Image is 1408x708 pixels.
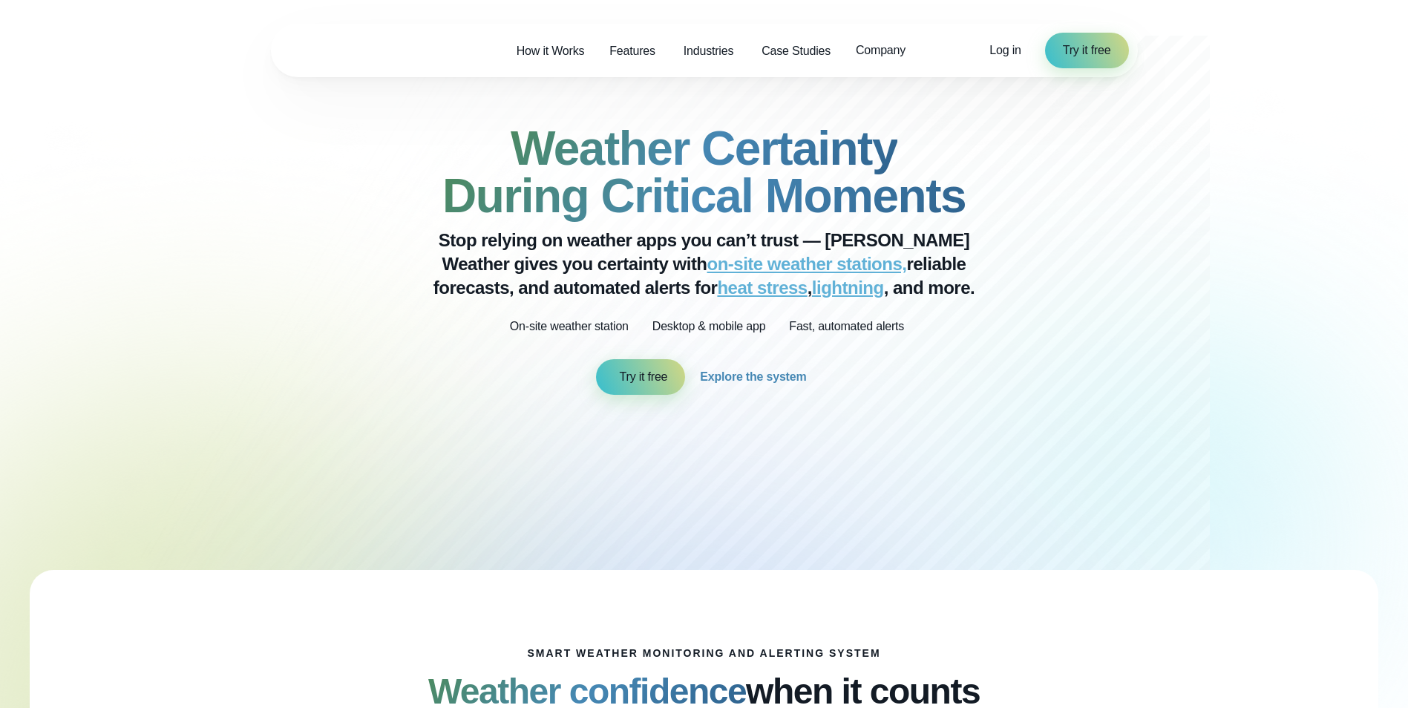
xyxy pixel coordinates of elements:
a: Explore the system [700,359,812,395]
p: Stop relying on weather apps you can’t trust — [PERSON_NAME] Weather gives you certainty with rel... [407,229,1001,300]
a: Case Studies [749,36,843,66]
a: Log in [989,42,1021,59]
a: How it Works [504,36,597,66]
a: on-site weather stations, [707,254,907,274]
a: lightning [812,278,884,298]
span: Explore the system [700,368,806,386]
span: Log in [989,44,1021,56]
span: Industries [684,42,733,60]
span: Company [856,42,906,59]
p: Desktop & mobile app [652,318,766,335]
span: Case Studies [762,42,831,60]
span: How it Works [517,42,585,60]
span: Try it free [1063,42,1111,59]
p: Fast, automated alerts [789,318,904,335]
a: Try it free [596,359,686,395]
a: Try it free [1045,33,1129,68]
span: Try it free [620,368,668,386]
strong: Weather Certainty During Critical Moments [442,122,966,223]
h1: smart weather monitoring and alerting system [527,647,880,659]
a: heat stress [717,278,807,298]
p: On-site weather station [510,318,629,335]
span: Features [609,42,655,60]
